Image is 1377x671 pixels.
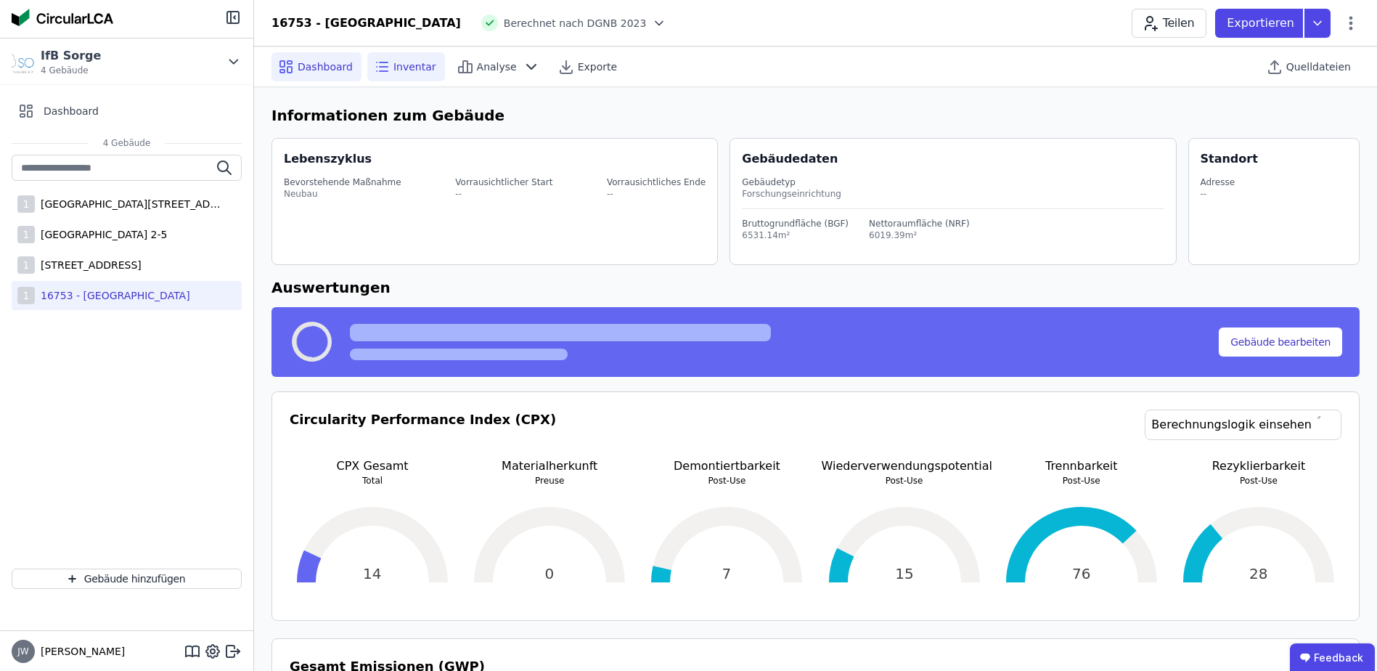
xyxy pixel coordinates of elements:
[455,188,552,200] div: --
[869,229,970,241] div: 6019.39m²
[1201,188,1235,200] div: --
[393,60,436,74] span: Inventar
[1227,15,1297,32] p: Exportieren
[12,50,35,73] img: IfB Sorge
[290,410,556,457] h3: Circularity Performance Index (CPX)
[271,105,1360,126] h6: Informationen zum Gebäude
[35,644,125,659] span: [PERSON_NAME]
[504,16,647,30] span: Berechnet nach DGNB 2023
[17,287,35,304] div: 1
[1286,60,1351,74] span: Quelldateien
[455,176,552,188] div: Vorrausichtlicher Start
[284,188,401,200] div: Neubau
[578,60,617,74] span: Exporte
[999,457,1164,475] p: Trennbarkeit
[284,150,372,168] div: Lebenszyklus
[41,47,101,65] div: IfB Sorge
[41,65,101,76] span: 4 Gebäude
[298,60,353,74] span: Dashboard
[1219,328,1342,357] button: Gebäude bearbeiten
[467,475,632,487] p: Preuse
[17,256,35,274] div: 1
[284,176,401,188] div: Bevorstehende Maßnahme
[607,176,706,188] div: Vorrausichtliches Ende
[869,218,970,229] div: Nettoraumfläche (NRF)
[12,9,113,26] img: Concular
[1176,475,1341,487] p: Post-Use
[742,176,1164,188] div: Gebäudetyp
[742,229,849,241] div: 6531.14m²
[644,475,809,487] p: Post-Use
[290,457,455,475] p: CPX Gesamt
[35,227,167,242] div: [GEOGRAPHIC_DATA] 2-5
[742,150,1175,168] div: Gebäudedaten
[477,60,517,74] span: Analyse
[1145,410,1341,440] a: Berechnungslogik einsehen
[271,15,461,32] div: 16753 - [GEOGRAPHIC_DATA]
[1176,457,1341,475] p: Rezyklierbarkeit
[999,475,1164,487] p: Post-Use
[290,475,455,487] p: Total
[742,218,849,229] div: Bruttogrundfläche (BGF)
[17,226,35,243] div: 1
[12,569,242,589] button: Gebäude hinzufügen
[1132,9,1206,38] button: Teilen
[742,188,1164,200] div: Forschungseinrichtung
[35,258,142,272] div: [STREET_ADDRESS]
[822,457,987,475] p: Wiederverwendungspotential
[35,197,224,211] div: [GEOGRAPHIC_DATA][STREET_ADDRESS]
[44,104,99,118] span: Dashboard
[1201,150,1258,168] div: Standort
[89,137,166,149] span: 4 Gebäude
[17,647,28,656] span: JW
[644,457,809,475] p: Demontiertbarkeit
[17,195,35,213] div: 1
[607,188,706,200] div: --
[822,475,987,487] p: Post-Use
[467,457,632,475] p: Materialherkunft
[35,288,190,303] div: 16753 - [GEOGRAPHIC_DATA]
[1201,176,1235,188] div: Adresse
[271,277,1360,298] h6: Auswertungen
